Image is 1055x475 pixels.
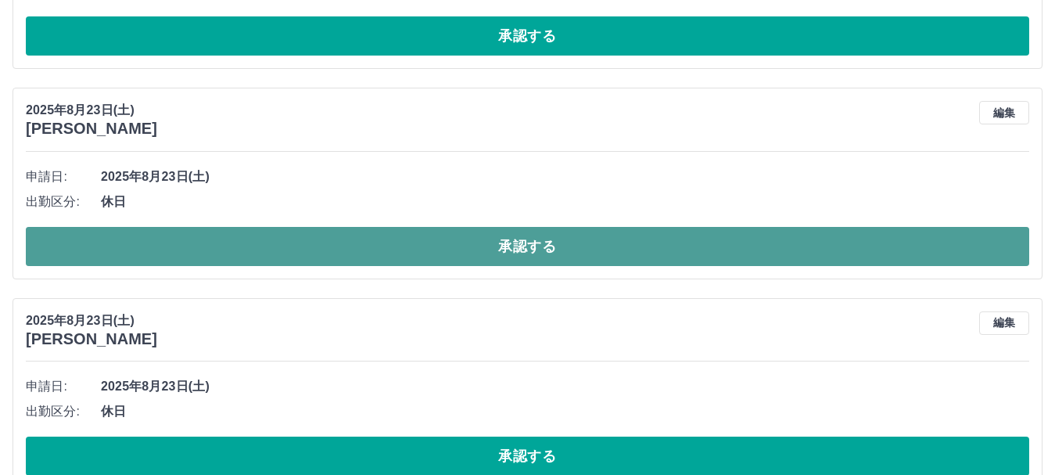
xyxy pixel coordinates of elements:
span: 2025年8月23日(土) [101,167,1029,186]
span: 2025年8月23日(土) [101,377,1029,396]
p: 2025年8月23日(土) [26,101,157,120]
span: 休日 [101,402,1029,421]
span: 出勤区分: [26,193,101,211]
span: 申請日: [26,377,101,396]
button: 編集 [979,311,1029,335]
p: 2025年8月23日(土) [26,311,157,330]
button: 編集 [979,101,1029,124]
button: 承認する [26,227,1029,266]
span: 休日 [101,193,1029,211]
h3: [PERSON_NAME] [26,330,157,348]
span: 出勤区分: [26,402,101,421]
button: 承認する [26,16,1029,56]
h3: [PERSON_NAME] [26,120,157,138]
span: 申請日: [26,167,101,186]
